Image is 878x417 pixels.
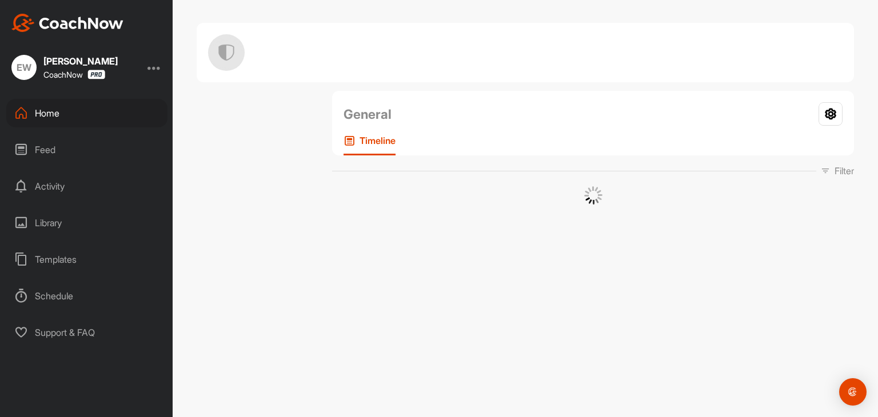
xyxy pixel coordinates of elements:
div: CoachNow [43,70,105,79]
img: G6gVgL6ErOh57ABN0eRmCEwV0I4iEi4d8EwaPGI0tHgoAbU4EAHFLEQAh+QQFCgALACwIAA4AGAASAAAEbHDJSesaOCdk+8xg... [584,186,602,205]
div: Support & FAQ [6,318,167,347]
div: Templates [6,245,167,274]
div: Library [6,209,167,237]
div: [PERSON_NAME] [43,57,118,66]
img: CoachNow Pro [87,70,105,79]
div: Home [6,99,167,127]
div: Schedule [6,282,167,310]
p: Filter [835,164,854,178]
h2: General [344,105,392,124]
div: Feed [6,135,167,164]
img: group [208,34,245,71]
p: Timeline [360,135,396,146]
div: EW [11,55,37,80]
img: CoachNow [11,14,123,32]
div: Activity [6,172,167,201]
div: Open Intercom Messenger [839,378,867,406]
